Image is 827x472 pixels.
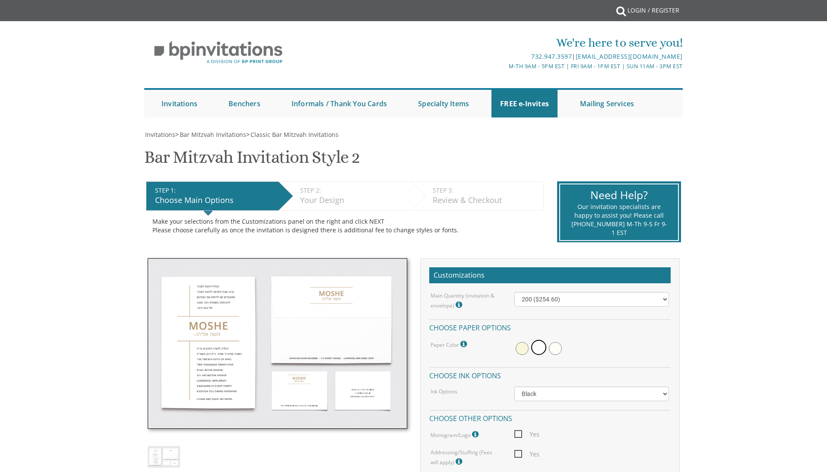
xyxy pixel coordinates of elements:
span: > [175,130,246,139]
div: Choose Main Options [155,195,274,206]
a: [EMAIL_ADDRESS][DOMAIN_NAME] [576,52,683,60]
label: Paper Color [431,339,469,350]
a: 732.947.3597 [531,52,572,60]
label: Monogram/Logo [431,429,481,440]
div: Our invitation specialists are happy to assist you! Please call [PHONE_NUMBER] M-Th 9-5 Fr 9-1 EST [571,203,667,237]
span: Yes [514,429,539,440]
div: STEP 3: [433,186,539,195]
h2: Customizations [429,267,671,284]
h4: Choose other options [429,410,671,425]
a: Bar Mitzvah Invitations [179,130,246,139]
img: bminv-thumb-2.jpg [148,446,180,467]
h1: Bar Mitzvah Invitation Style 2 [144,148,360,173]
a: Invitations [153,90,206,117]
div: Make your selections from the Customizations panel on the right and click NEXT Please choose care... [152,217,537,234]
div: STEP 2: [300,186,407,195]
span: Invitations [145,130,175,139]
span: > [246,130,339,139]
div: | [324,51,683,62]
a: Mailing Services [571,90,643,117]
label: Addressing/Stuffing (Fees will apply) [431,449,501,467]
h4: Choose ink options [429,367,671,382]
a: FREE e-Invites [491,90,558,117]
h4: Choose paper options [429,319,671,334]
a: Invitations [144,130,175,139]
a: Specialty Items [409,90,478,117]
a: Benchers [220,90,269,117]
a: Informals / Thank You Cards [283,90,396,117]
img: bminv-thumb-2.jpg [148,258,407,429]
a: Classic Bar Mitzvah Invitations [250,130,339,139]
div: Need Help? [571,187,667,203]
div: Your Design [300,195,407,206]
label: Ink Options [431,388,457,395]
div: We're here to serve you! [324,34,683,51]
img: BP Invitation Loft [144,35,292,70]
span: Yes [514,449,539,459]
div: M-Th 9am - 5pm EST | Fri 9am - 1pm EST | Sun 11am - 3pm EST [324,62,683,71]
span: Bar Mitzvah Invitations [180,130,246,139]
span: Classic Bar Mitzvah Invitations [250,130,339,139]
div: STEP 1: [155,186,274,195]
div: Review & Checkout [433,195,539,206]
label: Main Quantity (invitation & envelope) [431,292,501,310]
